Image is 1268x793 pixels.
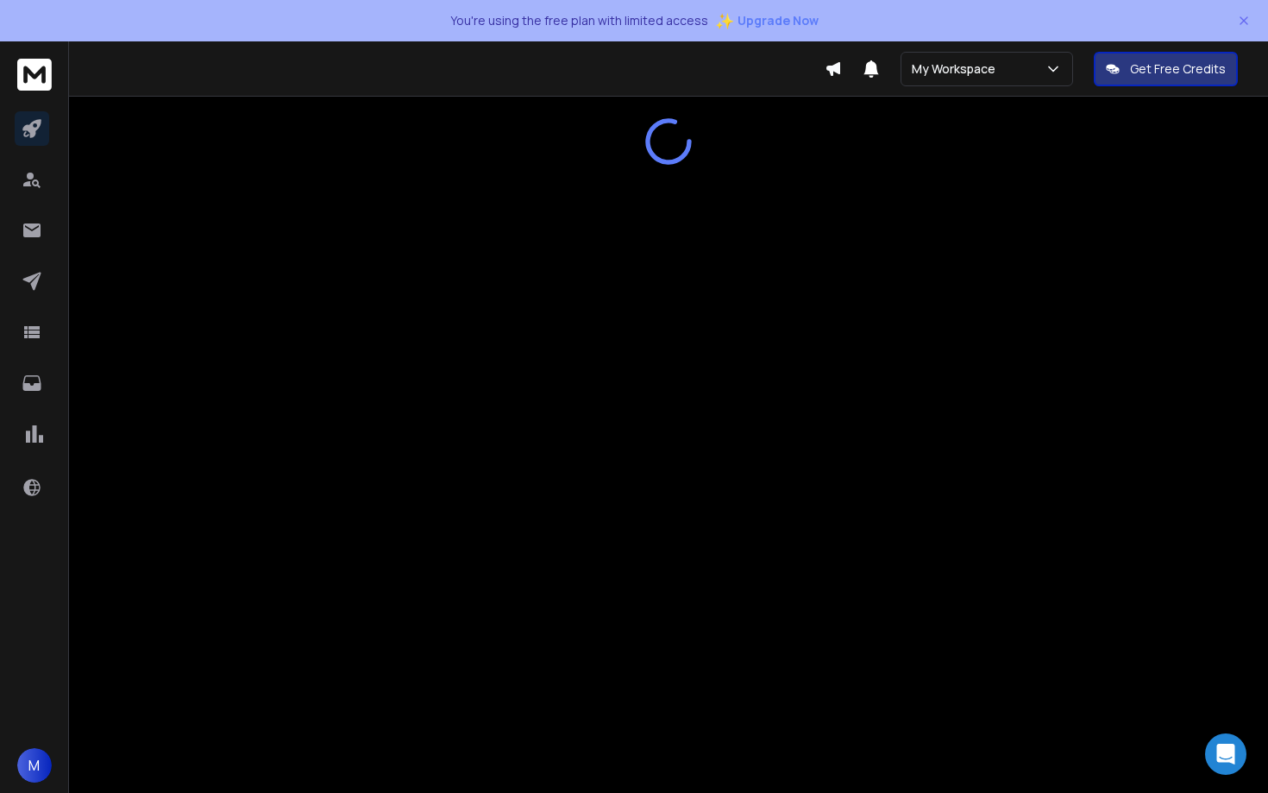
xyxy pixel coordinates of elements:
[450,12,708,29] p: You're using the free plan with limited access
[1205,733,1246,775] div: Open Intercom Messenger
[1130,60,1226,78] p: Get Free Credits
[912,60,1002,78] p: My Workspace
[1094,52,1238,86] button: Get Free Credits
[715,3,819,38] button: ✨Upgrade Now
[17,748,52,783] button: M
[715,9,734,33] span: ✨
[738,12,819,29] span: Upgrade Now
